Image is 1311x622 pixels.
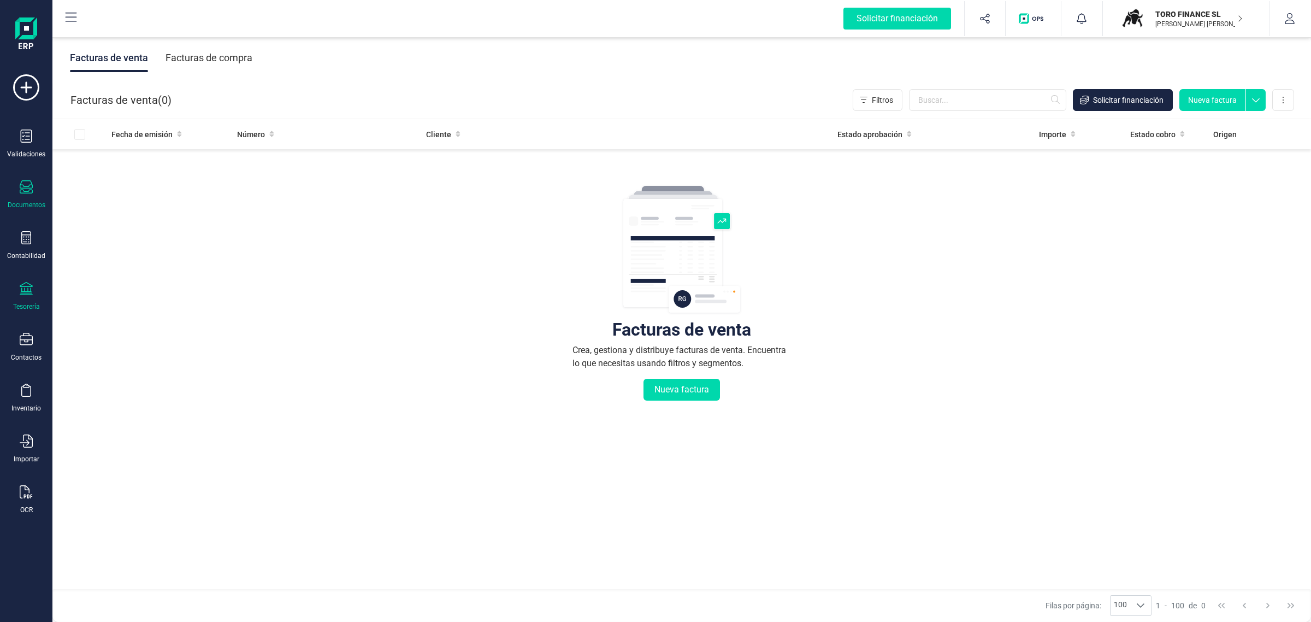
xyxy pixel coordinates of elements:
[643,379,720,401] button: Nueva factura
[1171,600,1184,611] span: 100
[7,150,45,159] div: Validaciones
[1093,95,1164,105] span: Solicitar financiación
[15,17,37,52] img: Logo Finanedi
[111,129,173,140] span: Fecha de emisión
[1257,595,1278,616] button: Next Page
[837,129,902,140] span: Estado aprobación
[70,89,172,111] div: Facturas de venta ( )
[11,404,41,413] div: Inventario
[1211,595,1232,616] button: First Page
[1046,595,1151,616] div: Filas por página:
[237,129,265,140] span: Número
[1280,595,1301,616] button: Last Page
[11,353,42,362] div: Contactos
[872,95,893,105] span: Filtros
[1213,129,1237,140] span: Origen
[1012,1,1054,36] button: Logo de OPS
[622,184,742,315] img: img-empty-table.svg
[612,324,751,335] div: Facturas de venta
[1156,600,1206,611] div: -
[7,251,45,260] div: Contabilidad
[1073,89,1173,111] button: Solicitar financiación
[1116,1,1256,36] button: TOTORO FINANCE SL[PERSON_NAME] [PERSON_NAME]
[1156,600,1160,611] span: 1
[1201,600,1206,611] span: 0
[14,455,39,463] div: Importar
[853,89,902,111] button: Filtros
[1120,7,1144,31] img: TO
[1234,595,1255,616] button: Previous Page
[426,129,451,140] span: Cliente
[1130,129,1176,140] span: Estado cobro
[1039,129,1066,140] span: Importe
[20,506,33,514] div: OCR
[1155,20,1243,28] p: [PERSON_NAME] [PERSON_NAME]
[572,344,791,370] div: Crea, gestiona y distribuye facturas de venta. Encuentra lo que necesitas usando filtros y segmen...
[8,201,45,209] div: Documentos
[13,302,40,311] div: Tesorería
[166,44,252,72] div: Facturas de compra
[909,89,1066,111] input: Buscar...
[830,1,964,36] button: Solicitar financiación
[1189,600,1197,611] span: de
[162,92,168,108] span: 0
[1179,89,1245,111] button: Nueva factura
[843,8,951,30] div: Solicitar financiación
[70,44,148,72] div: Facturas de venta
[1155,9,1243,20] p: TORO FINANCE SL
[1019,13,1048,24] img: Logo de OPS
[1111,596,1130,615] span: 100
